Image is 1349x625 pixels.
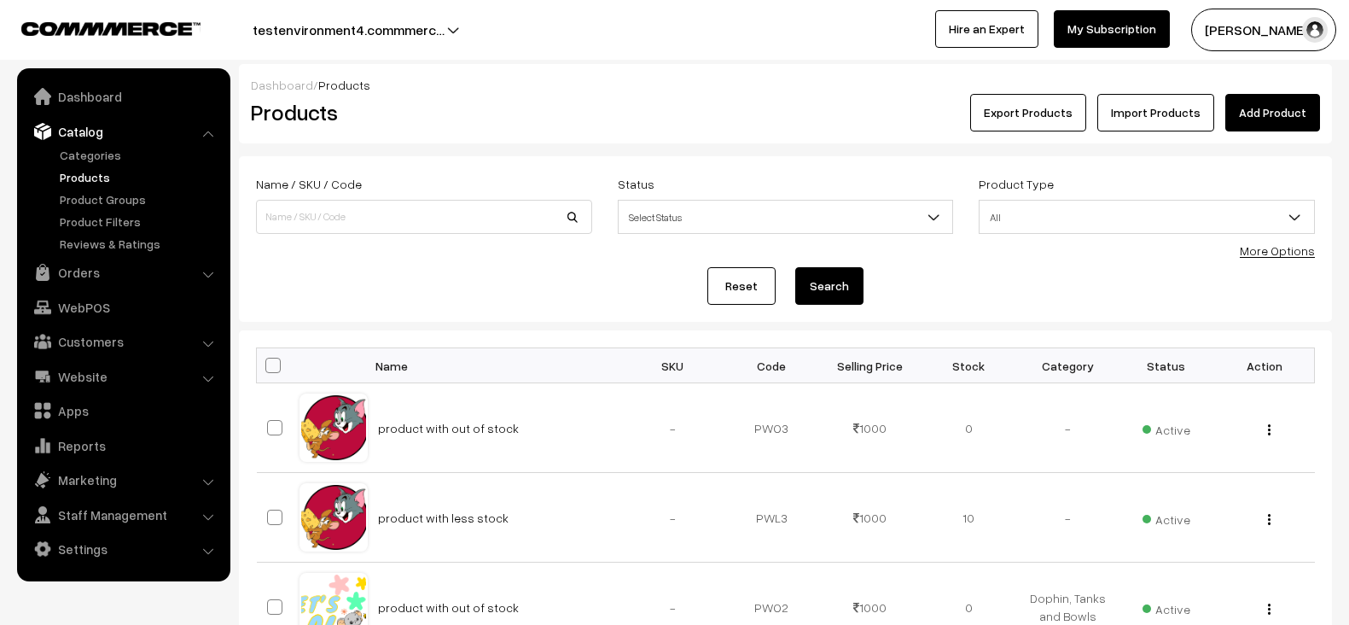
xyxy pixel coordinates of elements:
a: Product Filters [55,213,224,231]
img: user [1302,17,1328,43]
a: Dashboard [21,81,224,112]
div: / [251,76,1320,94]
span: Active [1143,417,1190,439]
a: Reports [21,430,224,461]
a: Marketing [21,464,224,495]
a: My Subscription [1054,10,1170,48]
a: Product Groups [55,190,224,208]
th: Stock [920,348,1019,383]
a: Categories [55,146,224,164]
label: Name / SKU / Code [256,175,362,193]
span: Select Status [618,200,954,234]
a: Catalog [21,116,224,147]
a: product with less stock [378,511,509,525]
img: COMMMERCE [21,22,201,35]
th: Category [1018,348,1117,383]
a: product with out of stock [378,600,519,615]
span: All [980,202,1314,232]
img: Menu [1268,604,1271,615]
h2: Products [251,99,590,126]
th: Status [1117,348,1216,383]
span: Select Status [619,202,953,232]
td: 0 [920,383,1019,473]
td: - [1018,473,1117,563]
td: PWL3 [722,473,821,563]
a: Products [55,168,224,186]
a: Reset [707,267,776,305]
a: Add Product [1225,94,1320,131]
a: Import Products [1097,94,1214,131]
span: Products [318,78,370,92]
td: 1000 [821,383,920,473]
span: Active [1143,506,1190,529]
span: All [979,200,1315,234]
a: Orders [21,257,224,288]
button: [PERSON_NAME] [1191,9,1336,51]
label: Product Type [979,175,1054,193]
th: Selling Price [821,348,920,383]
a: Settings [21,534,224,564]
th: Action [1216,348,1315,383]
span: Active [1143,596,1190,618]
td: 1000 [821,473,920,563]
a: Customers [21,326,224,357]
td: - [1018,383,1117,473]
a: product with out of stock [378,421,519,435]
a: Staff Management [21,499,224,530]
th: Code [722,348,821,383]
button: Export Products [970,94,1086,131]
a: Apps [21,395,224,426]
th: Name [368,348,624,383]
img: Menu [1268,424,1271,435]
a: Reviews & Ratings [55,235,224,253]
a: Website [21,361,224,392]
a: More Options [1240,243,1315,258]
button: testenvironment4.commmerc… [193,9,504,51]
td: 10 [920,473,1019,563]
td: - [624,473,723,563]
a: WebPOS [21,292,224,323]
th: SKU [624,348,723,383]
a: Dashboard [251,78,313,92]
button: Search [795,267,863,305]
input: Name / SKU / Code [256,200,592,234]
img: Menu [1268,514,1271,525]
label: Status [618,175,654,193]
a: COMMMERCE [21,17,171,38]
td: - [624,383,723,473]
td: PWO3 [722,383,821,473]
a: Hire an Expert [935,10,1038,48]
